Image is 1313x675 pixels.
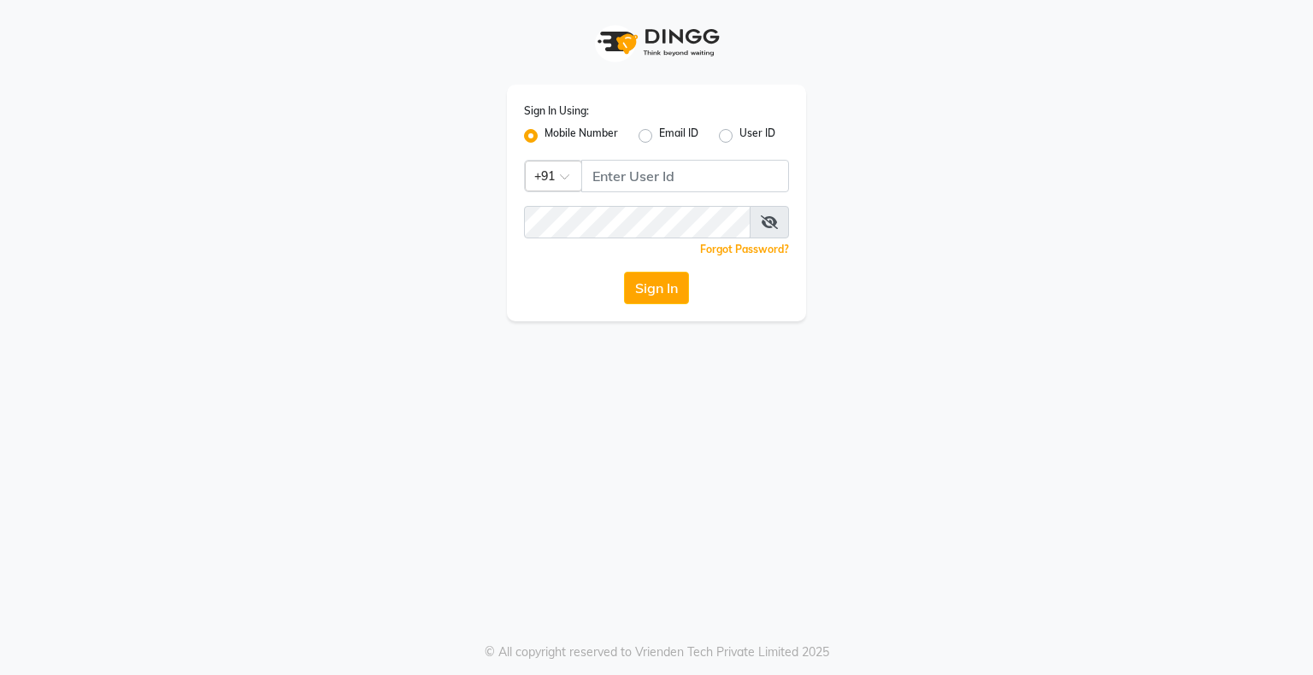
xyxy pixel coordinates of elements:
button: Sign In [624,272,689,304]
label: User ID [739,126,775,146]
img: logo1.svg [588,17,725,67]
input: Username [524,206,751,238]
label: Email ID [659,126,698,146]
label: Mobile Number [545,126,618,146]
a: Forgot Password? [700,243,789,255]
input: Username [581,160,789,192]
label: Sign In Using: [524,103,589,119]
